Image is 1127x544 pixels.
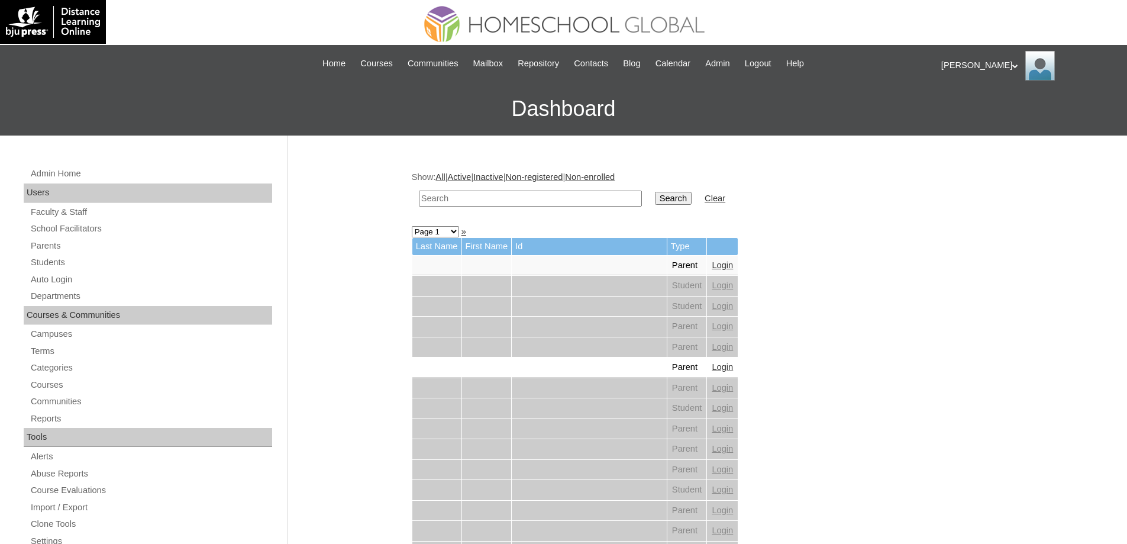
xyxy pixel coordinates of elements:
span: Blog [623,57,640,70]
input: Search [655,192,692,205]
a: Login [712,301,733,311]
a: Calendar [650,57,696,70]
td: Parent [667,358,707,378]
a: Communities [30,394,272,409]
a: Active [447,172,471,182]
a: Login [712,403,733,413]
td: Student [667,297,707,317]
span: Home [322,57,345,70]
span: Communities [408,57,458,70]
td: Student [667,480,707,500]
a: Campuses [30,327,272,342]
a: Login [712,281,733,290]
td: Parent [667,256,707,276]
span: Help [786,57,804,70]
a: Parents [30,239,272,253]
a: Login [712,526,733,535]
a: Login [712,506,733,515]
span: Mailbox [473,57,503,70]
td: Parent [667,419,707,439]
td: First Name [462,238,512,255]
a: Non-registered [506,172,563,182]
a: Courses [30,378,272,392]
td: Parent [667,378,707,398]
a: Clear [705,194,725,203]
td: Student [667,276,707,296]
div: Users [24,184,272,202]
h3: Dashboard [6,82,1121,136]
td: Parent [667,460,707,480]
a: Help [780,57,810,70]
a: Import / Export [30,500,272,515]
a: Logout [739,57,777,70]
span: Repository [518,57,559,70]
td: Parent [667,521,707,541]
td: Id [512,238,667,255]
a: Blog [617,57,646,70]
a: Admin Home [30,166,272,181]
td: Parent [667,439,707,459]
a: Faculty & Staff [30,205,272,220]
td: Last Name [412,238,461,255]
span: Calendar [655,57,690,70]
input: Search [419,191,642,207]
a: Categories [30,360,272,375]
a: Login [712,424,733,433]
a: Login [712,383,733,392]
a: Inactive [473,172,503,182]
a: Departments [30,289,272,304]
a: Login [712,485,733,494]
a: Contacts [568,57,614,70]
a: Login [712,260,733,270]
span: Logout [745,57,771,70]
div: Courses & Communities [24,306,272,325]
a: » [461,227,466,236]
a: Communities [402,57,464,70]
a: School Facilitators [30,221,272,236]
span: Admin [705,57,730,70]
a: Login [712,444,733,453]
td: Student [667,398,707,419]
a: Admin [699,57,736,70]
td: Parent [667,337,707,358]
a: Clone Tools [30,517,272,532]
a: Home [317,57,351,70]
a: Auto Login [30,272,272,287]
img: logo-white.png [6,6,100,38]
a: Terms [30,344,272,359]
a: Students [30,255,272,270]
a: Login [712,321,733,331]
td: Parent [667,501,707,521]
a: Non-enrolled [565,172,615,182]
div: Tools [24,428,272,447]
a: Alerts [30,449,272,464]
a: Repository [512,57,565,70]
a: Courses [354,57,399,70]
a: Login [712,362,733,372]
span: Contacts [574,57,608,70]
td: Type [667,238,707,255]
div: Show: | | | | [412,171,997,213]
span: Courses [360,57,393,70]
a: Abuse Reports [30,466,272,481]
a: Login [712,465,733,474]
a: Reports [30,411,272,426]
td: Parent [667,317,707,337]
a: All [435,172,445,182]
a: Mailbox [467,57,509,70]
div: [PERSON_NAME] [941,51,1115,81]
a: Course Evaluations [30,483,272,498]
img: Ariane Ebuen [1025,51,1055,81]
a: Login [712,342,733,352]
